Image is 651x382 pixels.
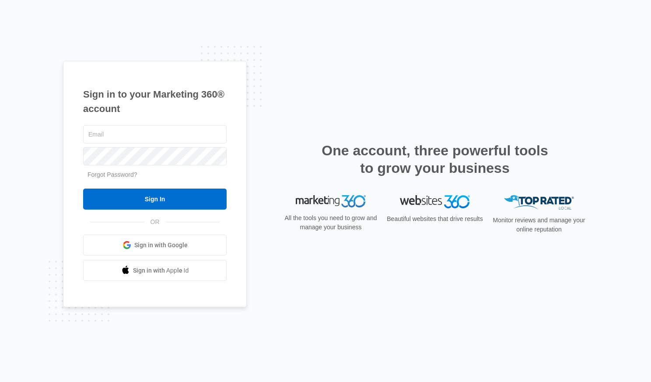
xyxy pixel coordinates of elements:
[282,214,380,232] p: All the tools you need to grow and manage your business
[400,195,470,208] img: Websites 360
[87,171,137,178] a: Forgot Password?
[133,266,189,275] span: Sign in with Apple Id
[83,235,227,256] a: Sign in with Google
[319,142,551,177] h2: One account, three powerful tools to grow your business
[296,195,366,207] img: Marketing 360
[490,216,588,234] p: Monitor reviews and manage your online reputation
[83,260,227,281] a: Sign in with Apple Id
[83,125,227,144] input: Email
[386,214,484,224] p: Beautiful websites that drive results
[83,87,227,116] h1: Sign in to your Marketing 360® account
[144,217,166,227] span: OR
[504,195,574,210] img: Top Rated Local
[83,189,227,210] input: Sign In
[134,241,188,250] span: Sign in with Google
